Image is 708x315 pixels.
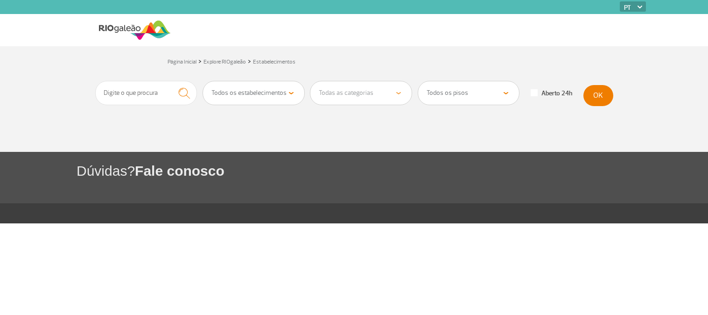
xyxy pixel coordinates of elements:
[198,56,202,66] a: >
[135,163,224,179] span: Fale conosco
[168,58,196,65] a: Página Inicial
[253,58,295,65] a: Estabelecimentos
[203,58,246,65] a: Explore RIOgaleão
[77,161,708,180] h1: Dúvidas?
[95,81,197,105] input: Digite o que procura
[531,89,572,98] label: Aberto 24h
[248,56,251,66] a: >
[583,85,613,106] button: OK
